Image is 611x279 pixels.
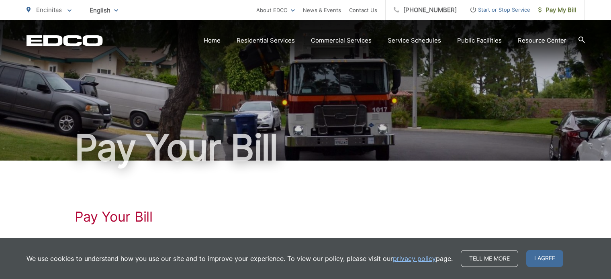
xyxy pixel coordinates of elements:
[27,254,453,263] p: We use cookies to understand how you use our site and to improve your experience. To view our pol...
[303,5,341,15] a: News & Events
[526,250,563,267] span: I agree
[204,36,221,45] a: Home
[457,36,502,45] a: Public Facilities
[393,254,436,263] a: privacy policy
[518,36,566,45] a: Resource Center
[27,35,103,46] a: EDCD logo. Return to the homepage.
[27,128,585,168] h1: Pay Your Bill
[237,36,295,45] a: Residential Services
[75,237,537,246] p: to View, Pay, and Manage Your Bill Online
[388,36,441,45] a: Service Schedules
[84,3,124,17] span: English
[75,237,104,246] a: Click Here
[461,250,518,267] a: Tell me more
[75,209,537,225] h1: Pay Your Bill
[311,36,372,45] a: Commercial Services
[538,5,576,15] span: Pay My Bill
[349,5,377,15] a: Contact Us
[36,6,62,14] span: Encinitas
[256,5,295,15] a: About EDCO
